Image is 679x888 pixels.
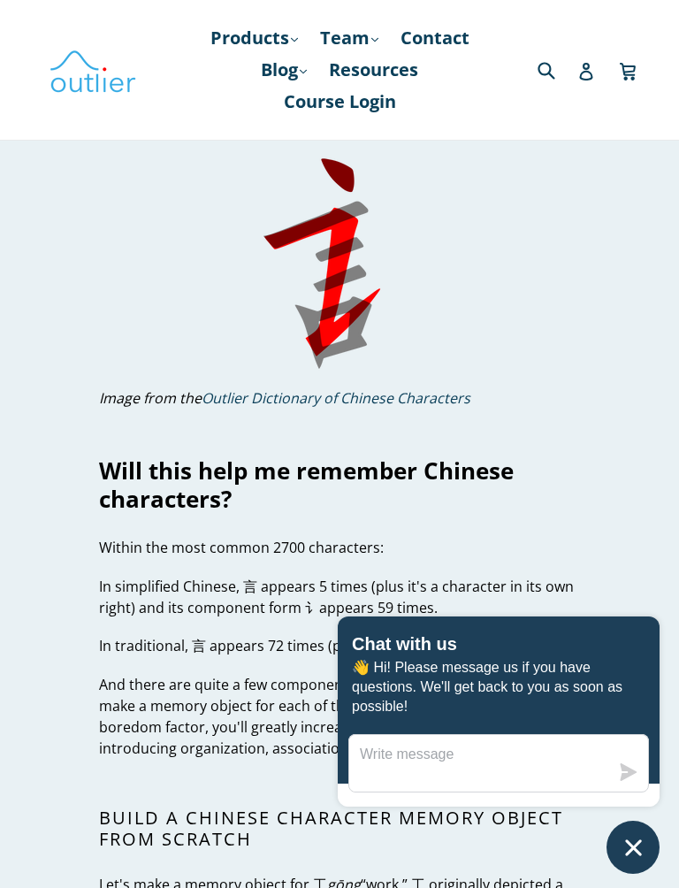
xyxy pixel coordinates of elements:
em: Outlier Dictionary of Chinese Characters [202,388,470,408]
a: Course Login [275,86,405,118]
em: Image from the [99,388,202,408]
strong: Will this help me remember Chinese characters? [99,455,514,514]
a: Team [311,22,387,54]
a: Products [202,22,307,54]
p: In simplified Chinese, 言 appears 5 times (plus it's a character in its own right) and its compone... [99,576,579,618]
a: Resources [320,54,427,86]
img: Outlier Linguistics [49,44,137,96]
p: And there are quite a few components that are this common. If you make a memory object for each o... [99,674,579,759]
p: Within the most common 2700 characters: [99,537,579,558]
h2: Build a Chinese character memory object from scratch [99,808,579,850]
img: demonstration of how 言 is simplified to 讠 [127,143,552,382]
a: Outlier Dictionary of Chinese Characters [202,388,470,409]
p: In traditional, 言 appears 72 times (plus it's a character in its own right). [99,635,579,656]
input: Search [533,51,582,88]
inbox-online-store-chat: Shopify online store chat [332,616,665,874]
a: Contact [392,22,478,54]
a: Blog [252,54,316,86]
